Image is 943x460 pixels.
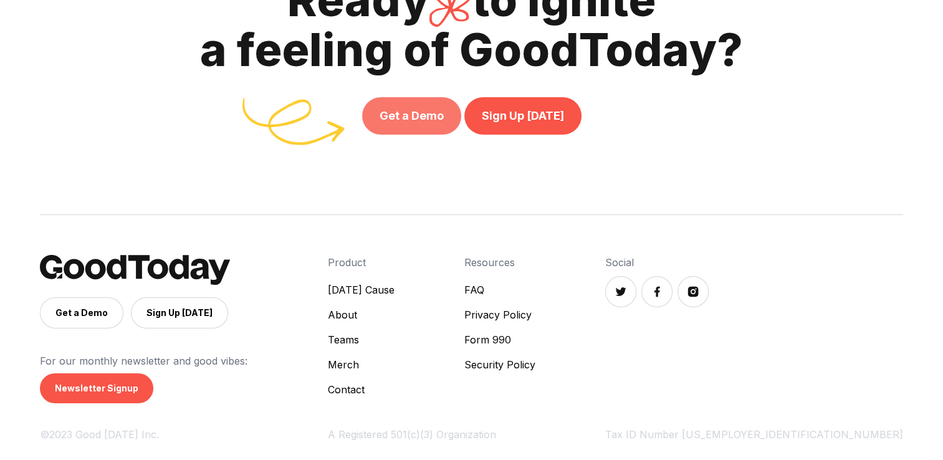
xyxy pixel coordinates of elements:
a: Security Policy [464,357,535,372]
h4: Product [328,255,395,270]
a: FAQ [464,282,535,297]
a: Privacy Policy [464,307,535,322]
a: Sign Up [DATE] [464,97,582,135]
a: Merch [328,357,395,372]
img: Twitter [615,285,627,298]
a: Teams [328,332,395,347]
h4: Social [605,255,903,270]
p: For our monthly newsletter and good vibes: [40,353,328,368]
div: A Registered 501(c)(3) Organization [328,427,605,442]
img: Instagram [687,285,699,298]
div: ©2023 Good [DATE] Inc. [40,427,328,442]
a: Sign Up [DATE] [131,297,228,328]
img: GoodToday [40,255,230,285]
a: Contact [328,382,395,397]
a: Facebook [641,276,673,307]
a: Twitter [605,276,636,307]
img: Facebook [651,285,663,298]
a: Get a Demo [362,97,461,135]
a: Newsletter Signup [40,373,153,403]
h4: Resources [464,255,535,270]
a: Form 990 [464,332,535,347]
a: About [328,307,395,322]
a: Instagram [677,276,709,307]
a: Get a Demo [40,297,123,328]
a: [DATE] Cause [328,282,395,297]
div: Tax ID Number [US_EMPLOYER_IDENTIFICATION_NUMBER] [605,427,903,442]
